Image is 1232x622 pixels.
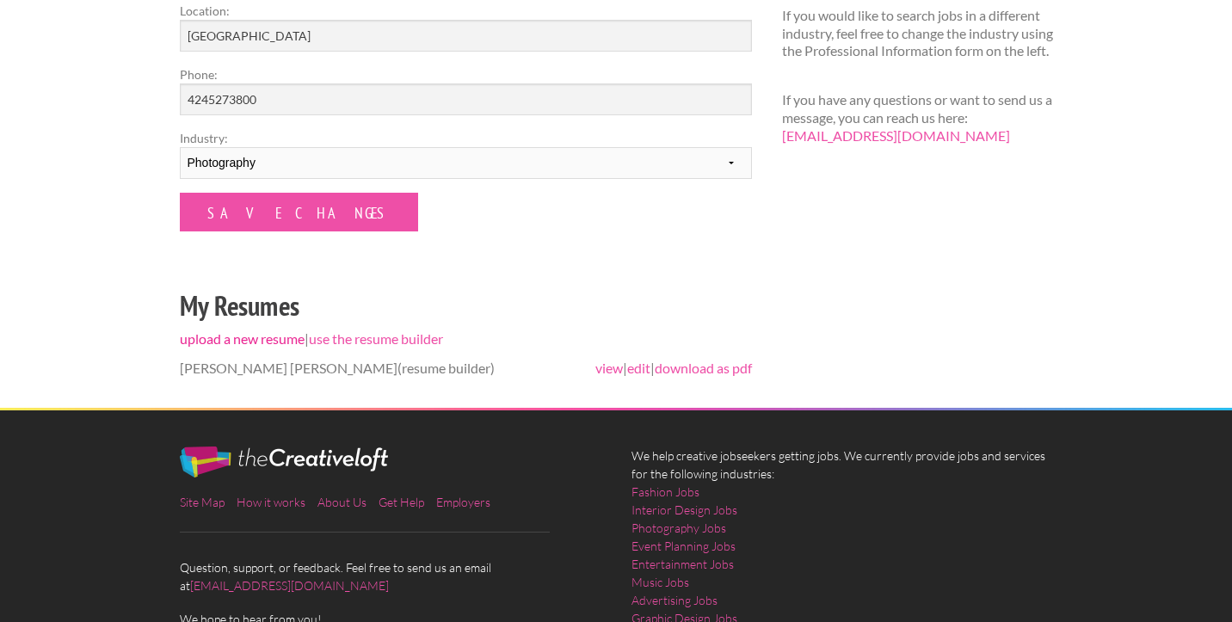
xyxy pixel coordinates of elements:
[180,83,752,115] input: Optional
[631,591,718,609] a: Advertising Jobs
[595,360,623,376] a: view
[631,519,726,537] a: Photography Jobs
[631,483,699,501] a: Fashion Jobs
[309,330,443,347] a: use the resume builder
[595,360,752,378] span: | |
[379,495,424,509] a: Get Help
[627,360,650,376] a: edit
[180,286,752,325] h2: My Resumes
[180,193,418,231] input: Save Changes
[180,65,752,83] label: Phone:
[782,127,1010,144] a: [EMAIL_ADDRESS][DOMAIN_NAME]
[180,446,388,477] img: The Creative Loft
[631,573,689,591] a: Music Jobs
[436,495,490,509] a: Employers
[397,360,495,376] span: (resume builder)
[631,537,736,555] a: Event Planning Jobs
[180,129,752,147] label: Industry:
[631,501,737,519] a: Interior Design Jobs
[655,360,752,376] a: download as pdf
[237,495,305,509] a: How it works
[180,2,752,20] label: Location:
[180,495,225,509] a: Site Map
[782,7,1053,60] p: If you would like to search jobs in a different industry, feel free to change the industry using ...
[180,330,305,347] a: upload a new resume
[180,346,752,391] li: [PERSON_NAME] [PERSON_NAME]
[317,495,367,509] a: About Us
[190,578,389,593] a: [EMAIL_ADDRESS][DOMAIN_NAME]
[782,91,1053,145] p: If you have any questions or want to send us a message, you can reach us here:
[631,555,734,573] a: Entertainment Jobs
[180,20,752,52] input: e.g. New York, NY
